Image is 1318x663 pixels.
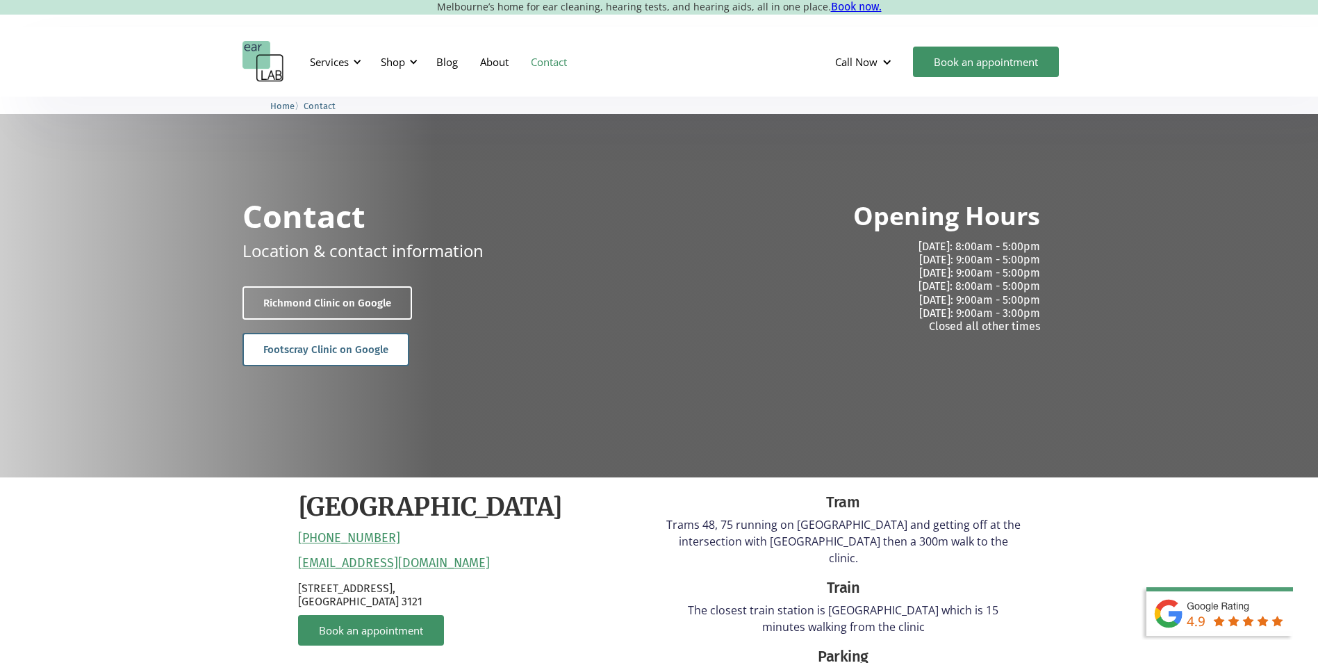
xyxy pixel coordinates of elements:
a: [EMAIL_ADDRESS][DOMAIN_NAME] [298,556,490,571]
a: [PHONE_NUMBER] [298,531,400,546]
a: Richmond Clinic on Google [242,286,412,320]
a: About [469,42,520,82]
p: [STREET_ADDRESS], [GEOGRAPHIC_DATA] 3121 [298,582,652,608]
div: Tram [666,491,1021,514]
div: Services [302,41,365,83]
p: Trams 48, 75 running on [GEOGRAPHIC_DATA] and getting off at the intersection with [GEOGRAPHIC_DA... [666,516,1021,566]
div: Shop [381,55,405,69]
div: Call Now [835,55,878,69]
span: Contact [304,101,336,111]
a: Blog [425,42,469,82]
h2: [GEOGRAPHIC_DATA] [298,491,563,524]
h2: Opening Hours [853,200,1040,233]
a: Book an appointment [298,615,444,646]
div: Shop [372,41,422,83]
li: 〉 [270,99,304,113]
span: Home [270,101,295,111]
a: home [242,41,284,83]
a: Contact [520,42,578,82]
a: Contact [304,99,336,112]
p: The closest train station is [GEOGRAPHIC_DATA] which is 15 minutes walking from the clinic [666,602,1021,635]
div: Services [310,55,349,69]
a: Footscray Clinic on Google [242,333,409,366]
a: Book an appointment [913,47,1059,77]
p: Location & contact information [242,238,484,263]
h1: Contact [242,200,365,231]
div: Call Now [824,41,906,83]
p: [DATE]: 8:00am - 5:00pm [DATE]: 9:00am - 5:00pm [DATE]: 9:00am - 5:00pm [DATE]: 8:00am - 5:00pm [... [670,240,1040,333]
div: Train [666,577,1021,599]
a: Home [270,99,295,112]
